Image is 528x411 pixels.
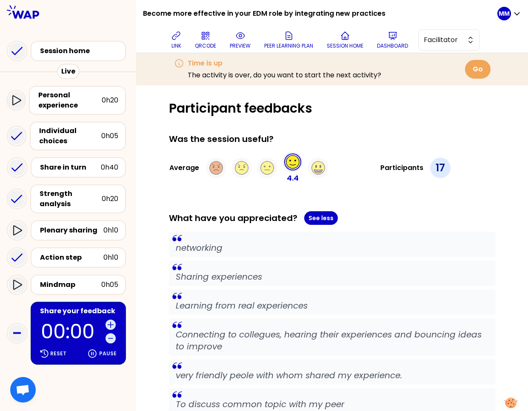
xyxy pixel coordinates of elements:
p: 17 [436,161,445,175]
p: Connecting to collegues, hearing their experiences and bouncing ideas to improve [176,329,489,352]
button: link [168,27,185,53]
h3: Time is up [188,58,381,68]
p: Reset [50,350,66,357]
button: Peer learning plan [261,27,317,53]
p: preview [230,43,251,49]
h1: Participant feedbacks [169,101,496,116]
button: MM [497,7,521,20]
div: Mindmap [40,280,101,290]
p: To discuss common topic with my peer [176,398,489,410]
p: Learning from real experiences [176,300,489,312]
p: The activity is over, do you want to start the next activity? [188,70,381,80]
div: 0h05 [101,280,118,290]
p: Peer learning plan [264,43,313,49]
button: Facilitator [418,29,479,51]
button: Session home [323,27,367,53]
div: 0h10 [103,252,118,263]
span: Facilitator [424,35,462,45]
div: Session home [40,46,122,56]
div: Was the session useful? [169,133,496,145]
p: Dashboard [377,43,408,49]
button: Dashboard [374,27,411,53]
p: networking [176,242,489,254]
p: Pause [99,350,117,357]
p: 4.4 [287,172,299,184]
p: very friendly peole with whom shared my experience. [176,369,489,381]
button: preview [226,27,254,53]
div: Share in turn [40,162,101,173]
div: Individual choices [39,126,101,146]
div: 0h20 [102,95,118,105]
a: Ouvrir le chat [10,377,36,402]
button: Go [465,60,491,79]
div: Strength analysis [40,189,102,209]
button: QRCODE [191,27,220,53]
div: Share your feedback [40,306,118,316]
p: Session home [327,43,363,49]
div: Action step [40,252,103,263]
button: See less [304,211,338,225]
h3: Participants [380,163,423,173]
p: link [171,43,181,49]
div: Plenary sharing [40,225,103,235]
h3: Average [169,163,199,173]
div: 0h05 [101,131,118,141]
p: 00:00 [41,322,102,341]
div: 0h10 [103,225,118,235]
p: Sharing experiences [176,271,489,283]
div: 0h40 [101,162,118,173]
p: QRCODE [195,43,216,49]
div: What have you appreciated? [169,211,496,225]
div: Live [57,64,80,79]
div: 0h20 [102,194,118,204]
p: MM [499,9,510,18]
div: Personal experience [38,90,102,111]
